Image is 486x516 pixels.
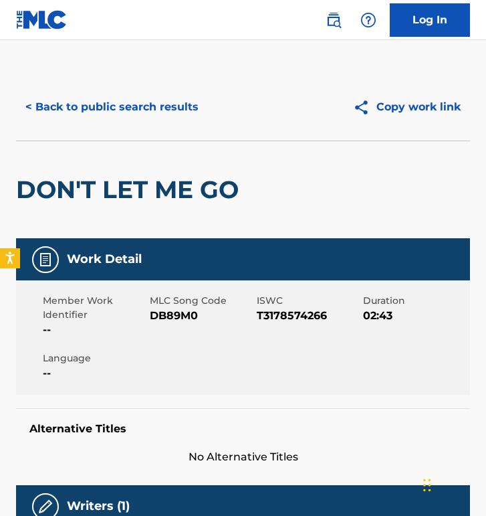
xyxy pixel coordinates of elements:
iframe: Chat Widget [419,452,486,516]
img: Copy work link [353,99,376,116]
span: -- [43,322,146,338]
div: Drag [423,465,431,505]
h5: Alternative Titles [29,422,457,436]
span: Duration [363,294,467,308]
span: 02:43 [363,308,467,324]
span: ISWC [257,294,360,308]
a: Log In [390,3,470,37]
button: < Back to public search results [16,90,208,124]
span: DB89M0 [150,308,253,324]
img: Writers [37,499,53,515]
span: No Alternative Titles [16,449,470,465]
button: Copy work link [344,90,470,124]
img: search [326,12,342,28]
span: Language [43,351,146,365]
h5: Writers (1) [67,499,130,514]
h5: Work Detail [67,252,142,267]
img: Work Detail [37,252,53,268]
img: MLC Logo [16,10,68,29]
span: T3178574266 [257,308,360,324]
a: Public Search [320,7,347,33]
span: Member Work Identifier [43,294,146,322]
img: help [360,12,376,28]
div: Help [355,7,382,33]
span: -- [43,365,146,381]
h2: DON'T LET ME GO [16,175,245,205]
span: MLC Song Code [150,294,253,308]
